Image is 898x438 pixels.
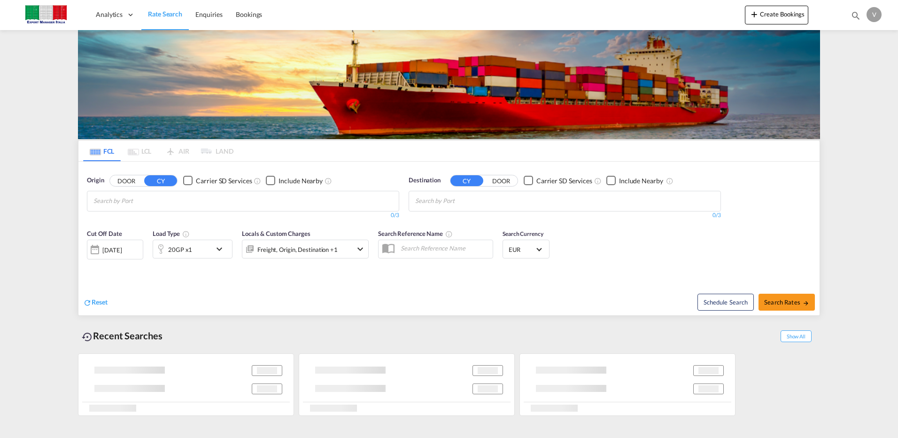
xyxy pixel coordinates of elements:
md-tab-item: FCL [83,141,121,161]
div: Carrier SD Services [196,176,252,186]
span: Load Type [153,230,190,237]
div: icon-refreshReset [83,297,108,308]
input: Chips input. [415,194,504,209]
span: Show All [781,330,812,342]
div: 0/3 [87,211,399,219]
button: Note: By default Schedule search will only considerorigin ports, destination ports and cut off da... [697,294,754,311]
span: Enquiries [195,10,223,18]
md-icon: Unchecked: Ignores neighbouring ports when fetching rates.Checked : Includes neighbouring ports w... [666,177,673,185]
md-icon: icon-refresh [83,298,92,307]
input: Search Reference Name [396,241,493,255]
md-checkbox: Checkbox No Ink [524,176,592,186]
button: CY [450,175,483,186]
div: V [867,7,882,22]
span: EUR [509,245,535,254]
md-icon: icon-backup-restore [82,331,93,343]
md-checkbox: Checkbox No Ink [183,176,252,186]
md-datepicker: Select [87,258,94,271]
md-checkbox: Checkbox No Ink [606,176,663,186]
div: 20GP x1 [168,243,192,256]
div: Recent Searches [78,325,166,346]
span: Analytics [96,10,123,19]
md-icon: icon-chevron-down [355,243,366,255]
md-checkbox: Checkbox No Ink [266,176,323,186]
span: Cut Off Date [87,230,122,237]
md-icon: icon-magnify [851,10,861,21]
img: LCL+%26+FCL+BACKGROUND.png [78,30,820,139]
input: Chips input. [93,194,183,209]
div: OriginDOOR CY Checkbox No InkUnchecked: Search for CY (Container Yard) services for all selected ... [78,162,820,315]
img: 51022700b14f11efa3148557e262d94e.jpg [14,4,77,25]
button: DOOR [110,175,143,186]
md-icon: icon-arrow-right [803,300,809,306]
md-icon: Unchecked: Ignores neighbouring ports when fetching rates.Checked : Includes neighbouring ports w... [325,177,332,185]
div: 0/3 [409,211,721,219]
div: [DATE] [87,240,143,259]
md-icon: icon-chevron-down [214,243,230,255]
span: Search Rates [764,298,809,306]
md-icon: Your search will be saved by the below given name [445,230,453,238]
div: Include Nearby [619,176,663,186]
md-select: Select Currency: € EUREuro [508,242,544,256]
md-icon: Unchecked: Search for CY (Container Yard) services for all selected carriers.Checked : Search for... [254,177,261,185]
span: Origin [87,176,104,185]
div: 20GP x1icon-chevron-down [153,240,232,258]
button: icon-plus 400-fgCreate Bookings [745,6,808,24]
span: Bookings [236,10,262,18]
md-icon: icon-information-outline [182,230,190,238]
md-pagination-wrapper: Use the left and right arrow keys to navigate between tabs [83,141,233,161]
button: CY [144,175,177,186]
div: Carrier SD Services [536,176,592,186]
md-icon: icon-plus 400-fg [749,8,760,20]
span: Destination [409,176,441,185]
div: Freight Origin Destination Factory Stuffing [257,243,338,256]
md-icon: Unchecked: Search for CY (Container Yard) services for all selected carriers.Checked : Search for... [594,177,602,185]
md-chips-wrap: Chips container with autocompletion. Enter the text area, type text to search, and then use the u... [92,191,186,209]
button: DOOR [485,175,518,186]
md-chips-wrap: Chips container with autocompletion. Enter the text area, type text to search, and then use the u... [414,191,508,209]
span: Rate Search [148,10,182,18]
div: icon-magnify [851,10,861,24]
span: Reset [92,298,108,306]
button: Search Ratesicon-arrow-right [759,294,815,311]
span: Search Reference Name [378,230,453,237]
span: Search Currency [503,230,543,237]
div: Include Nearby [279,176,323,186]
span: Locals & Custom Charges [242,230,310,237]
div: [DATE] [102,246,122,254]
div: Freight Origin Destination Factory Stuffingicon-chevron-down [242,240,369,258]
